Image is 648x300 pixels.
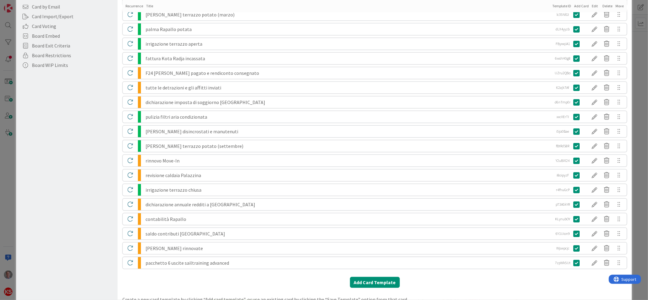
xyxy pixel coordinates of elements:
[552,140,574,152] div: fBtRdS8R
[552,213,574,225] div: KLynubOY
[553,3,571,9] div: Template ID
[552,96,574,108] div: d6nTmp0r
[616,3,624,9] div: Move
[552,38,574,50] div: FBywqiA1
[603,3,613,9] div: Delete
[552,9,574,20] div: lc35NlGI
[592,3,600,9] div: Edit
[552,67,574,79] div: UZru2QBo
[552,82,574,93] div: 62ajk7Af
[32,52,115,59] span: Board Restrictions
[16,60,118,70] div: Board WIP Limits
[552,184,574,196] div: r4fhuGcP
[574,3,589,9] div: Add Card
[16,12,118,21] div: Card Import/Export
[146,228,550,239] div: saldo contributi [GEOGRAPHIC_DATA]
[552,257,574,269] div: 7zpWk5Ut
[552,155,574,166] div: Y2uBXI24
[552,23,574,35] div: dLX4yyzb
[146,155,550,166] div: rinnovo Move-In
[146,3,549,9] div: Title
[146,53,550,64] div: fattura Kota Radja incassata
[146,242,550,254] div: [PERSON_NAME] rinnovate
[32,42,115,49] span: Board Exit Criteria
[552,53,574,64] div: 6wshH0g8
[146,9,550,20] div: [PERSON_NAME] terrazzo potato (marzo)
[13,1,28,8] span: Support
[32,3,115,10] span: Card by Email
[350,277,400,288] button: Add Card Template
[552,126,574,137] div: i5jo0Bae
[552,242,574,254] div: Wjswpcjc
[146,82,550,93] div: tutte le detrazioni e gli affitti inviati
[146,199,550,210] div: dichiarazione annuale redditi a [GEOGRAPHIC_DATA]
[32,23,115,30] span: Card Voting
[146,213,550,225] div: contabilità Rapallo
[146,140,550,152] div: [PERSON_NAME] terrazzo potato (settembre)
[146,23,550,35] div: palma Rapallo potata
[552,199,574,210] div: pT3A5kYR
[552,228,574,239] div: 6Y1Uion9
[146,96,550,108] div: dichiarazione imposta di soggiorno [GEOGRAPHIC_DATA]
[146,126,550,137] div: [PERSON_NAME] disincrostati e manutenuti
[146,257,550,269] div: pacchetto 6 uscite sailtraining advanced
[32,32,115,40] span: Board Embed
[146,67,550,79] div: F24 [PERSON_NAME] pagato e rendiconto consegnato
[146,169,550,181] div: revisione caldaia Palazzina
[146,111,550,123] div: pulizia filtri aria condizionata
[125,3,143,9] div: Recurrence
[146,184,550,196] div: irrigazione terrazzo chiusa
[552,169,574,181] div: i8oipyzF
[146,38,550,50] div: irrigazione terrazzo aperta
[552,111,574,123] div: xxcXErTI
